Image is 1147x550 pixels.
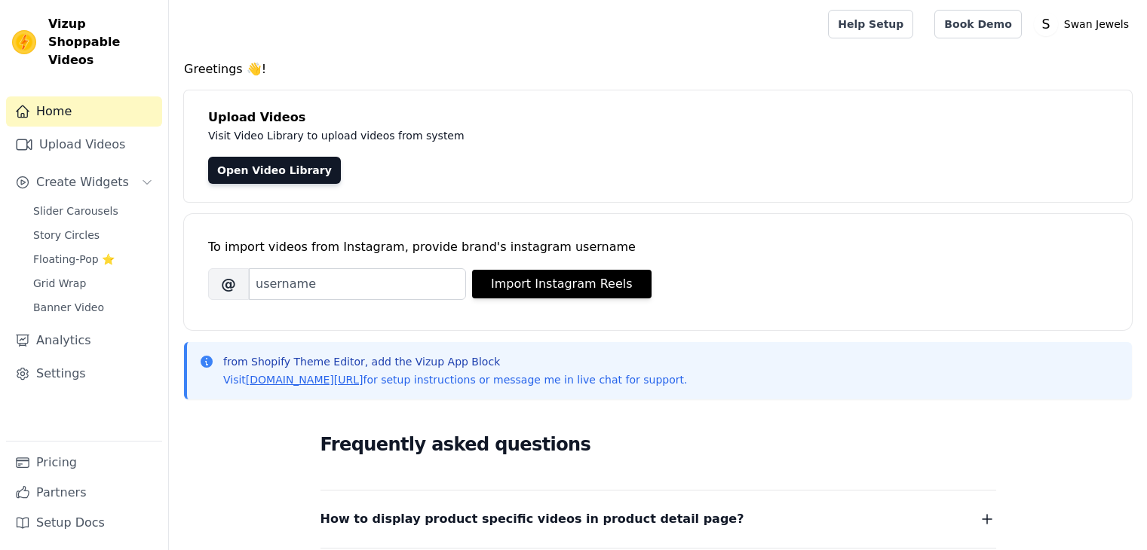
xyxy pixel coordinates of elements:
[33,252,115,267] span: Floating-Pop ⭐
[6,167,162,197] button: Create Widgets
[48,15,156,69] span: Vizup Shoppable Videos
[1034,11,1135,38] button: S Swan Jewels
[33,228,100,243] span: Story Circles
[246,374,363,386] a: [DOMAIN_NAME][URL]
[249,268,466,300] input: username
[1058,11,1135,38] p: Swan Jewels
[208,157,341,184] a: Open Video Library
[320,509,996,530] button: How to display product specific videos in product detail page?
[24,273,162,294] a: Grid Wrap
[33,276,86,291] span: Grid Wrap
[6,96,162,127] a: Home
[828,10,913,38] a: Help Setup
[320,429,996,460] h2: Frequently asked questions
[6,325,162,356] a: Analytics
[36,173,129,191] span: Create Widgets
[208,108,1108,127] h4: Upload Videos
[24,297,162,318] a: Banner Video
[24,225,162,246] a: Story Circles
[934,10,1021,38] a: Book Demo
[223,372,687,387] p: Visit for setup instructions or message me in live chat for support.
[24,200,162,222] a: Slider Carousels
[208,268,249,300] span: @
[320,509,744,530] span: How to display product specific videos in product detail page?
[6,448,162,478] a: Pricing
[24,249,162,270] a: Floating-Pop ⭐
[184,60,1132,78] h4: Greetings 👋!
[6,508,162,538] a: Setup Docs
[472,270,652,298] button: Import Instagram Reels
[223,354,687,369] p: from Shopify Theme Editor, add the Vizup App Block
[33,300,104,315] span: Banner Video
[6,478,162,508] a: Partners
[6,130,162,160] a: Upload Videos
[208,238,1108,256] div: To import videos from Instagram, provide brand's instagram username
[1041,17,1050,32] text: S
[12,30,36,54] img: Vizup
[33,203,118,218] span: Slider Carousels
[6,359,162,389] a: Settings
[208,127,884,145] p: Visit Video Library to upload videos from system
